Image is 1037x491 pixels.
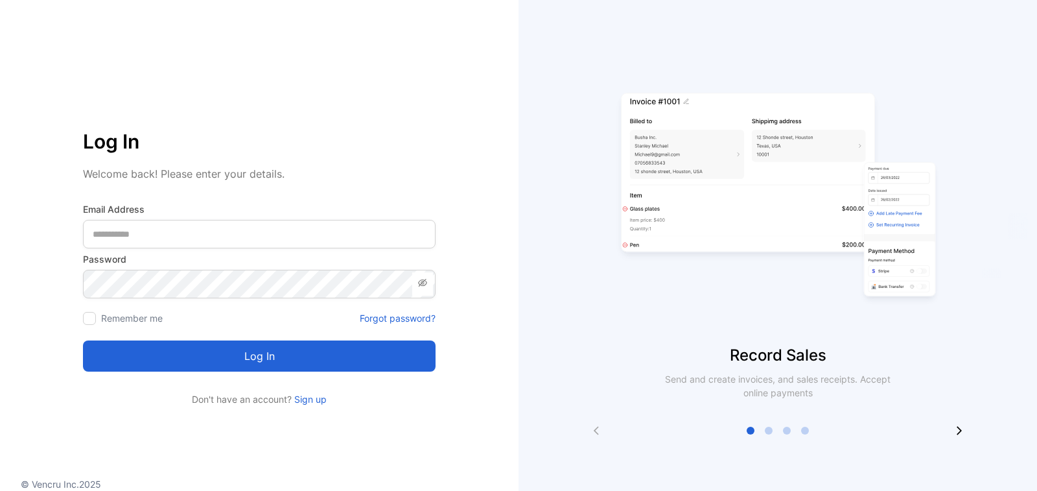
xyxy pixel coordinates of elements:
[518,344,1037,367] p: Record Sales
[83,202,436,216] label: Email Address
[360,311,436,325] a: Forgot password?
[101,313,163,324] label: Remember me
[83,52,148,122] img: vencru logo
[653,372,902,400] p: Send and create invoices, and sales receipts. Accept online payments
[292,394,327,405] a: Sign up
[83,392,436,406] p: Don't have an account?
[616,52,940,344] img: slider image
[83,341,436,372] button: Log in
[83,252,436,266] label: Password
[83,166,436,182] p: Welcome back! Please enter your details.
[83,126,436,157] p: Log In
